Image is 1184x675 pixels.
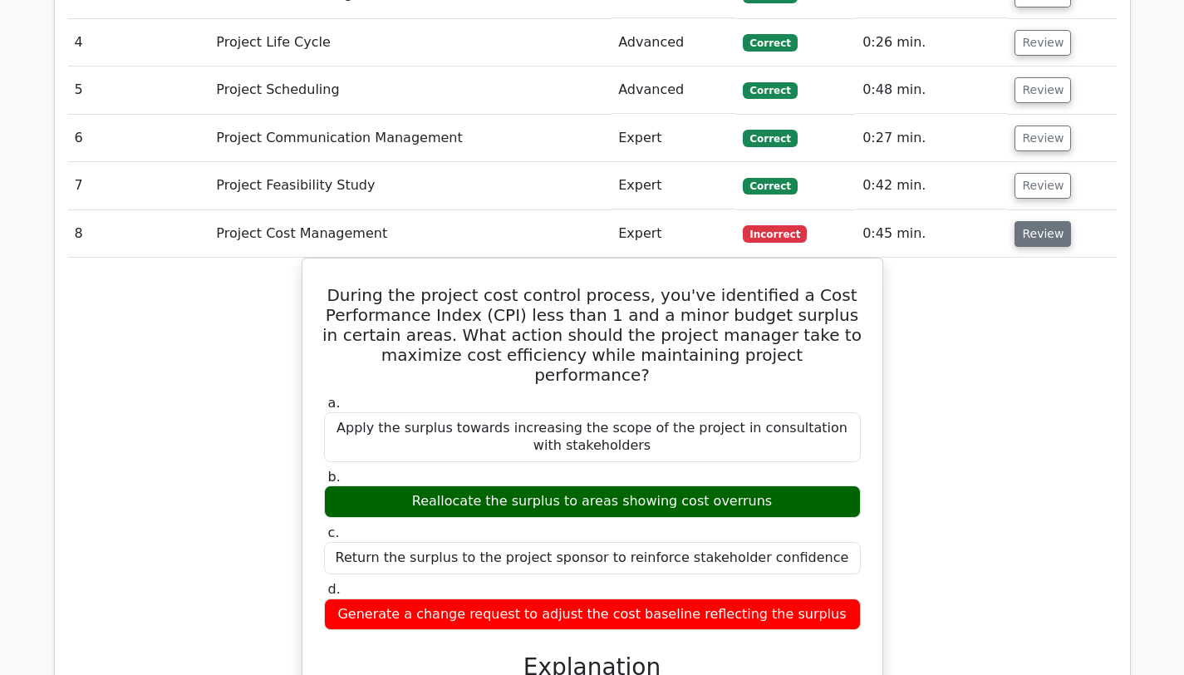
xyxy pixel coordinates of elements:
[209,162,612,209] td: Project Feasibility Study
[324,599,861,631] div: Generate a change request to adjust the cost baseline reflecting the surplus
[328,395,341,411] span: a.
[209,19,612,67] td: Project Life Cycle
[856,19,1008,67] td: 0:26 min.
[743,225,807,242] span: Incorrect
[856,115,1008,162] td: 0:27 min.
[1015,30,1071,56] button: Review
[1015,126,1071,151] button: Review
[612,162,736,209] td: Expert
[68,67,210,114] td: 5
[324,412,861,462] div: Apply the surplus towards increasing the scope of the project in consultation with stakeholders
[1015,77,1071,103] button: Review
[743,34,797,51] span: Correct
[68,115,210,162] td: 6
[68,19,210,67] td: 4
[743,178,797,195] span: Correct
[324,542,861,574] div: Return the surplus to the project sponsor to reinforce stakeholder confidence
[328,525,340,540] span: c.
[324,485,861,518] div: Reallocate the surplus to areas showing cost overruns
[612,210,736,258] td: Expert
[856,162,1008,209] td: 0:42 min.
[1015,221,1071,247] button: Review
[856,210,1008,258] td: 0:45 min.
[612,115,736,162] td: Expert
[322,285,862,385] h5: During the project cost control process, you've identified a Cost Performance Index (CPI) less th...
[743,130,797,146] span: Correct
[209,67,612,114] td: Project Scheduling
[209,115,612,162] td: Project Communication Management
[209,210,612,258] td: Project Cost Management
[68,162,210,209] td: 7
[1015,173,1071,199] button: Review
[856,67,1008,114] td: 0:48 min.
[612,19,736,67] td: Advanced
[68,210,210,258] td: 8
[328,469,341,485] span: b.
[612,67,736,114] td: Advanced
[328,581,341,597] span: d.
[743,82,797,99] span: Correct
